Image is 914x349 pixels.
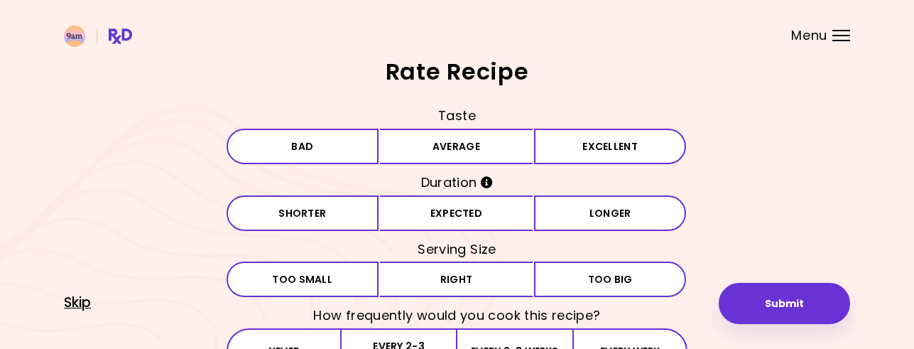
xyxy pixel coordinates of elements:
[380,195,533,231] button: Expected
[481,176,493,188] i: Info
[534,262,687,297] button: Too big
[64,295,91,311] button: Skip
[791,29,827,42] span: Menu
[227,304,688,327] h3: How frequently would you cook this recipe?
[272,274,332,284] span: Too small
[380,129,533,164] button: Average
[227,195,379,231] button: Shorter
[588,274,633,284] span: Too big
[534,195,687,231] button: Longer
[64,60,850,83] h2: Rate Recipe
[534,129,687,164] button: Excellent
[719,283,850,324] button: Submit
[380,262,533,297] button: Right
[227,104,688,127] h3: Taste
[227,129,379,164] button: Bad
[227,171,688,194] h3: Duration
[64,26,132,47] img: RxDiet
[227,262,379,297] button: Too small
[227,238,688,261] h3: Serving Size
